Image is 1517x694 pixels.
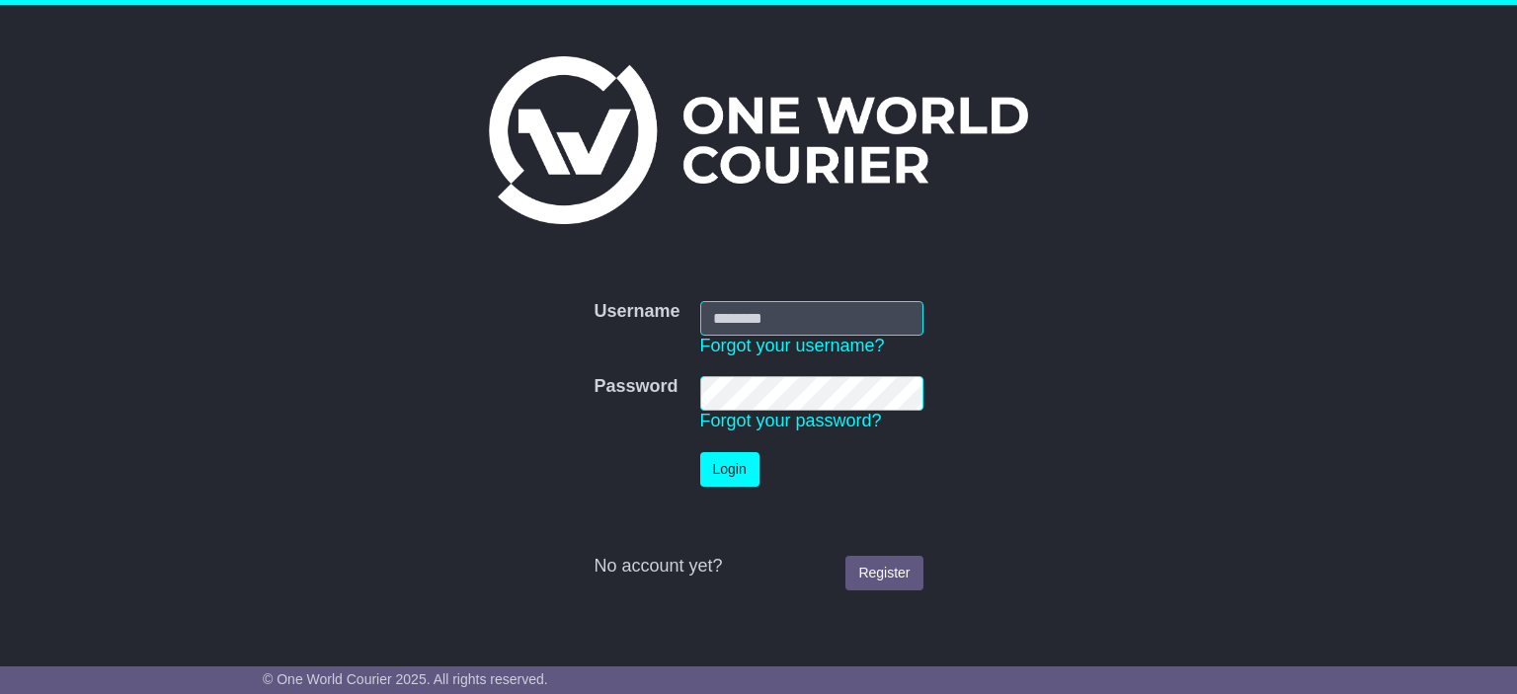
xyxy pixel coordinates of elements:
[700,452,759,487] button: Login
[845,556,922,590] a: Register
[594,376,678,398] label: Password
[700,336,885,355] a: Forgot your username?
[489,56,1028,224] img: One World
[594,301,679,323] label: Username
[594,556,922,578] div: No account yet?
[700,411,882,430] a: Forgot your password?
[263,671,548,687] span: © One World Courier 2025. All rights reserved.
